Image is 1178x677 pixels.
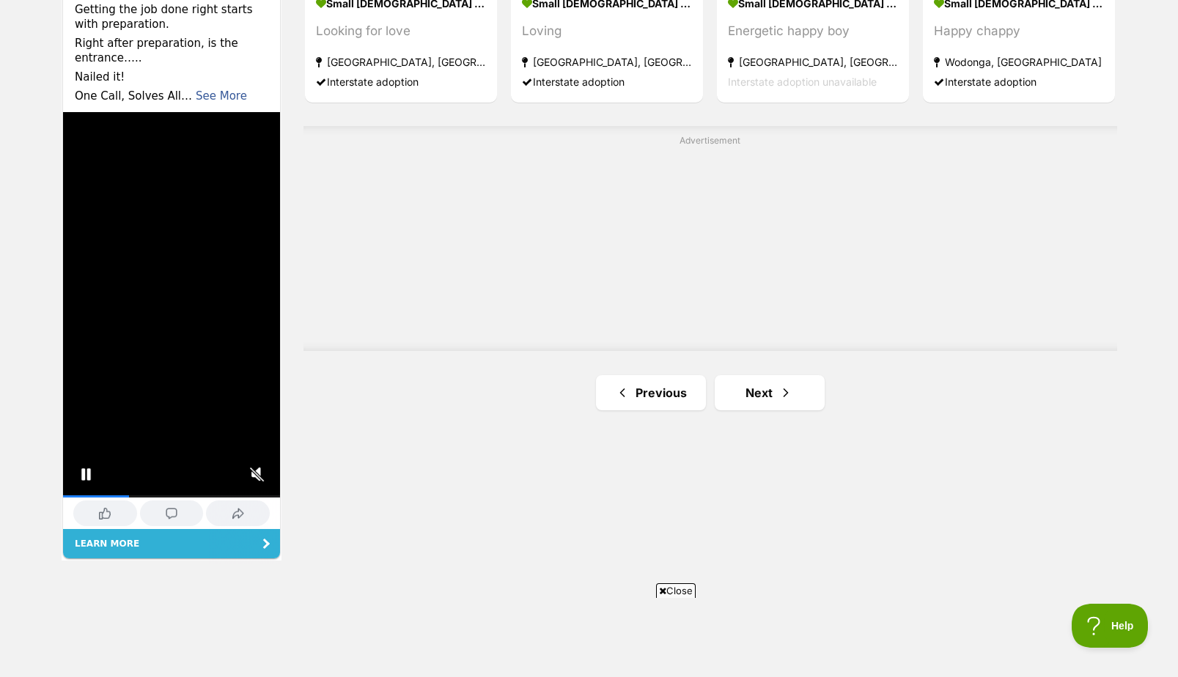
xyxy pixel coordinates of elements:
[355,153,1066,336] iframe: Advertisement
[522,21,692,41] div: Loving
[728,52,898,72] strong: [GEOGRAPHIC_DATA], [GEOGRAPHIC_DATA]
[316,21,486,41] div: Looking for love
[728,75,877,88] span: Interstate adoption unavailable
[134,132,185,145] span: See More
[934,21,1104,41] div: Happy chappy
[323,604,856,670] iframe: Advertisement
[303,375,1117,410] nav: Pagination
[728,21,898,41] div: Energetic happy boy
[316,72,486,92] div: Interstate adoption
[13,581,78,591] span: Learn More
[303,126,1117,351] div: Advertisement
[934,52,1104,72] strong: Wodonga, [GEOGRAPHIC_DATA]
[1072,604,1149,648] iframe: Help Scout Beacon - Open
[934,72,1104,92] div: Interstate adoption
[596,375,706,410] a: Previous page
[522,72,692,92] div: Interstate adoption
[715,375,825,410] a: Next page
[656,583,696,598] span: Close
[522,52,692,72] strong: [GEOGRAPHIC_DATA], [GEOGRAPHIC_DATA]
[316,52,486,72] strong: [GEOGRAPHIC_DATA], [GEOGRAPHIC_DATA]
